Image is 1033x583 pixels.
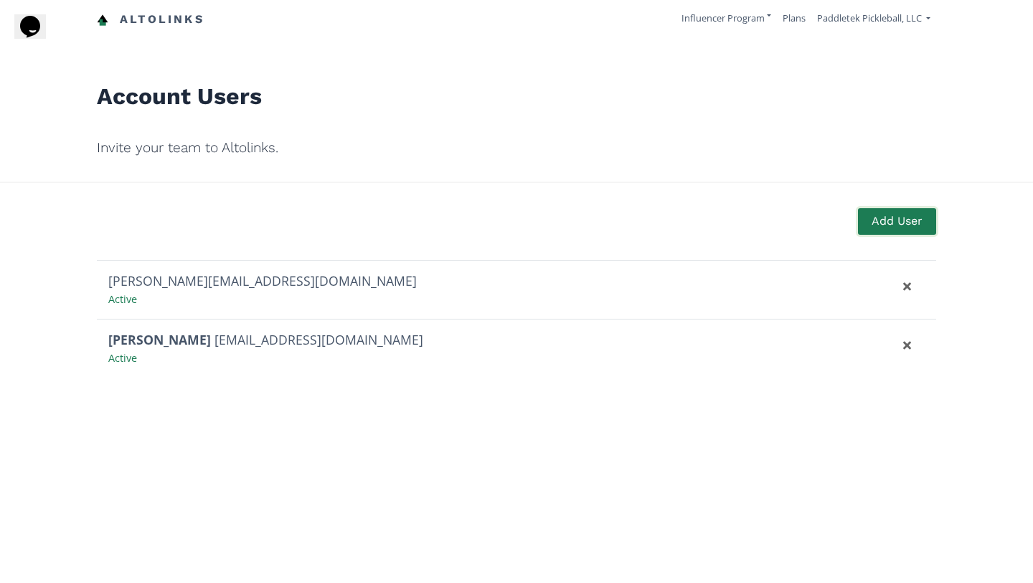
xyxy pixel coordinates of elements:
span: Active [108,292,137,306]
span: Active [108,351,137,365]
a: Paddletek Pickleball, LLC [817,11,930,28]
a: Plans [783,11,806,24]
a: Altolinks [97,8,204,32]
a: Influencer Program [681,11,771,24]
h1: Account Users [97,51,936,118]
iframe: chat widget [14,14,60,57]
div: [PERSON_NAME][EMAIL_ADDRESS][DOMAIN_NAME] [108,272,417,290]
img: favicon-32x32.png [97,14,108,26]
h2: Invite your team to Altolinks. [97,130,936,166]
strong: [PERSON_NAME] [108,331,211,348]
span: Paddletek Pickleball, LLC [817,11,922,24]
button: Add User [856,206,938,237]
div: [EMAIL_ADDRESS][DOMAIN_NAME] [108,331,423,349]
